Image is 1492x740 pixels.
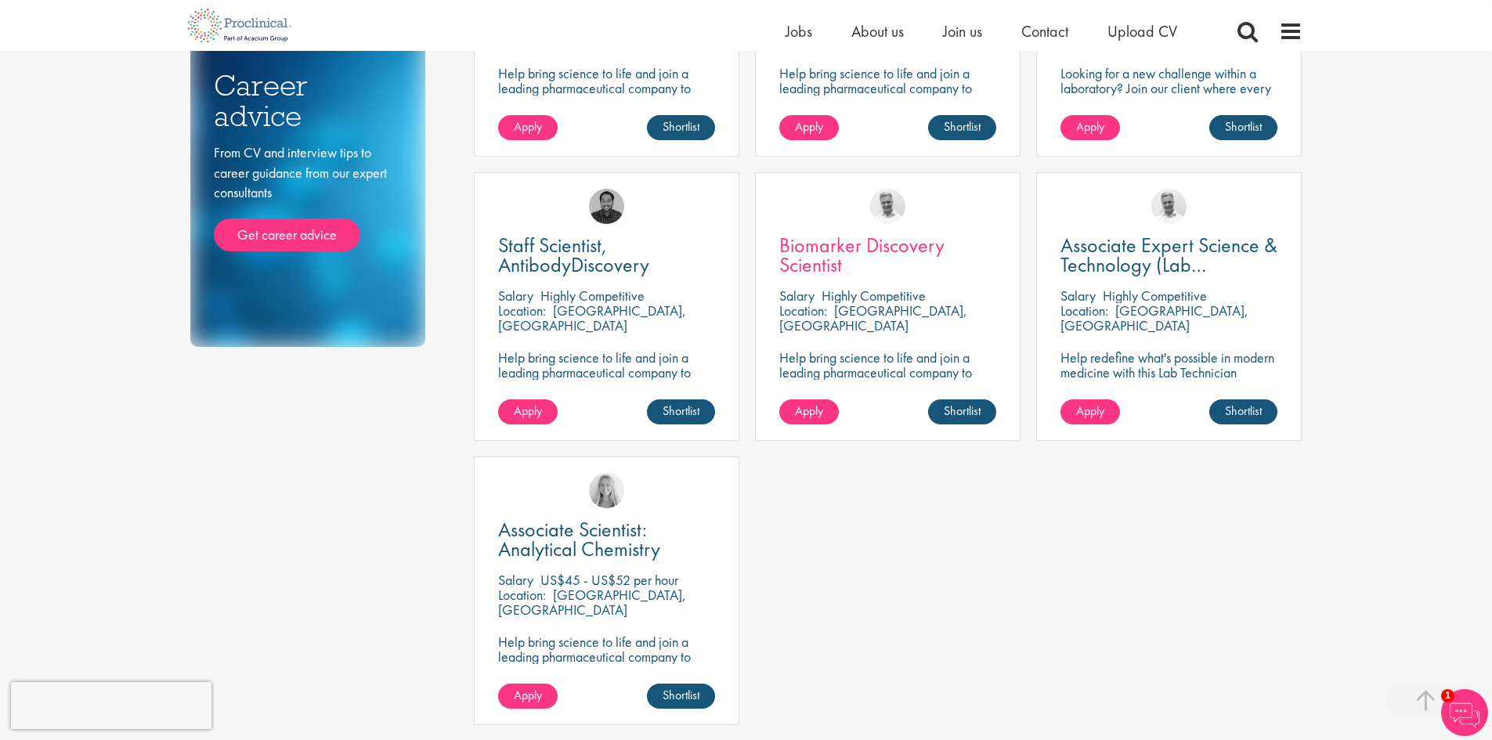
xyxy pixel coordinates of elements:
span: Apply [514,118,542,135]
p: Help bring science to life and join a leading pharmaceutical company to play a key role in delive... [498,350,715,424]
span: Location: [1060,301,1108,319]
img: Joshua Bye [1151,189,1187,224]
a: Staff Scientist, AntibodyDiscovery [498,236,715,275]
p: [GEOGRAPHIC_DATA], [GEOGRAPHIC_DATA] [498,301,686,334]
span: Staff Scientist, AntibodyDiscovery [498,232,649,278]
span: Location: [498,301,546,319]
a: Apply [1060,399,1120,424]
p: Help bring science to life and join a leading pharmaceutical company to play a key role in delive... [779,66,996,140]
a: Shortlist [1209,399,1277,424]
span: Apply [795,402,823,419]
span: 1 [1441,689,1454,702]
a: Join us [943,21,982,42]
p: Looking for a new challenge within a laboratory? Join our client where every experiment brings us... [1060,66,1277,110]
p: Highly Competitive [540,287,645,305]
p: [GEOGRAPHIC_DATA], [GEOGRAPHIC_DATA] [779,301,967,334]
p: Help redefine what's possible in modern medicine with this Lab Technician Associate Expert Scienc... [1060,350,1277,395]
span: Apply [1076,118,1104,135]
a: Shortlist [647,115,715,140]
a: Apply [1060,115,1120,140]
span: Biomarker Discovery Scientist [779,232,945,278]
div: From CV and interview tips to career guidance from our expert consultants [214,143,402,251]
span: Apply [514,687,542,703]
p: Highly Competitive [822,287,926,305]
span: Apply [795,118,823,135]
span: Salary [1060,287,1096,305]
span: Salary [498,287,533,305]
img: Joshua Bye [870,189,905,224]
span: Associate Scientist: Analytical Chemistry [498,516,660,562]
p: [GEOGRAPHIC_DATA], [GEOGRAPHIC_DATA] [1060,301,1248,334]
a: Shortlist [928,399,996,424]
p: [GEOGRAPHIC_DATA], [GEOGRAPHIC_DATA] [498,586,686,619]
a: About us [851,21,904,42]
p: Help bring science to life and join a leading pharmaceutical company to play a key role in delive... [779,350,996,424]
p: Highly Competitive [1103,287,1207,305]
span: Location: [779,301,827,319]
a: Upload CV [1107,21,1177,42]
a: Apply [498,399,558,424]
p: Help bring science to life and join a leading pharmaceutical company to play a key role in delive... [498,634,715,709]
span: Associate Expert Science & Technology (Lab Technician) [1060,232,1277,298]
a: Apply [498,684,558,709]
span: Apply [514,402,542,419]
a: Shortlist [1209,115,1277,140]
a: Apply [779,115,839,140]
iframe: reCAPTCHA [11,682,211,729]
a: Biomarker Discovery Scientist [779,236,996,275]
span: Salary [779,287,815,305]
a: Jobs [786,21,812,42]
a: Contact [1021,21,1068,42]
a: Associate Expert Science & Technology (Lab Technician) [1060,236,1277,275]
a: Shortlist [647,684,715,709]
p: US$45 - US$52 per hour [540,571,678,589]
a: Associate Scientist: Analytical Chemistry [498,520,715,559]
a: Get career advice [214,218,360,251]
h3: Career advice [214,70,402,131]
span: Salary [498,571,533,589]
img: Mike Raletz [589,189,624,224]
span: Apply [1076,402,1104,419]
span: Location: [498,586,546,604]
a: Shortlist [928,115,996,140]
img: Shannon Briggs [589,473,624,508]
a: Apply [498,115,558,140]
img: Chatbot [1441,689,1488,736]
p: Help bring science to life and join a leading pharmaceutical company to play a key role in delive... [498,66,715,140]
a: Shortlist [647,399,715,424]
a: Apply [779,399,839,424]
